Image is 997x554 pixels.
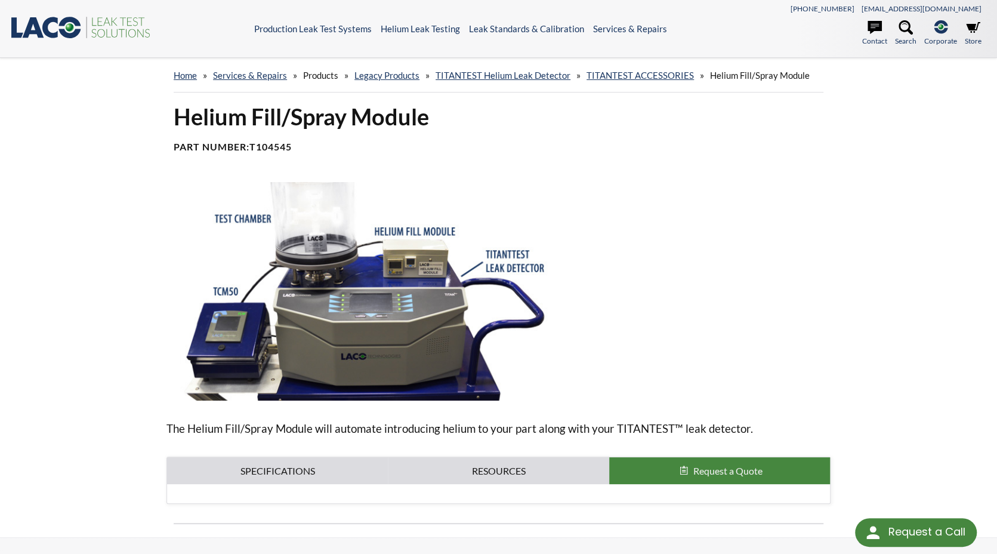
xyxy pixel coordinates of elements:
a: Specifications [167,457,388,485]
span: The Helium Fill/Spray Module will automate introducing helium to your part along with your TITANT... [166,421,753,435]
a: Helium Leak Testing [381,23,460,34]
h1: Helium Fill/Spray Module [174,102,823,131]
a: home [174,70,197,81]
span: Corporate [924,35,957,47]
img: Automated Helium Spray System front view [166,182,555,401]
div: Request a Call [855,518,977,547]
a: Legacy Products [354,70,419,81]
a: TITANTEST Helium Leak Detector [436,70,570,81]
a: Search [895,20,916,47]
span: Products [303,70,338,81]
span: Helium Fill/Spray Module [710,70,810,81]
a: Leak Standards & Calibration [469,23,584,34]
button: Request a Quote [609,457,830,485]
a: Resources [388,457,609,485]
a: [PHONE_NUMBER] [791,4,854,13]
a: Contact [862,20,887,47]
img: round button [863,523,882,542]
b: T104545 [249,141,292,152]
span: Request a Quote [693,465,762,476]
a: TITANTEST ACCESSORIES [587,70,694,81]
div: Request a Call [888,518,965,546]
a: Services & Repairs [593,23,667,34]
a: Services & Repairs [213,70,287,81]
a: Store [965,20,981,47]
a: [EMAIL_ADDRESS][DOMAIN_NAME] [862,4,981,13]
div: » » » » » » [174,59,823,93]
a: Production Leak Test Systems [254,23,372,34]
h4: Part Number: [174,141,823,153]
